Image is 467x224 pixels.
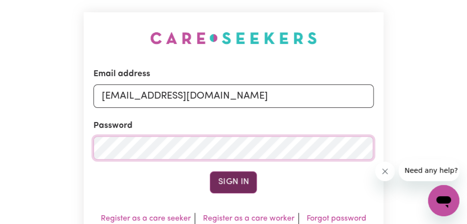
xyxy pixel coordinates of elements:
[93,68,150,81] label: Email address
[307,215,366,223] a: Forgot password
[203,215,294,223] a: Register as a care worker
[101,215,191,223] a: Register as a care seeker
[93,120,133,132] label: Password
[428,185,459,216] iframe: Button to launch messaging window
[399,160,459,181] iframe: Message from company
[210,171,257,193] button: Sign In
[93,84,374,108] input: Email address
[375,162,395,181] iframe: Close message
